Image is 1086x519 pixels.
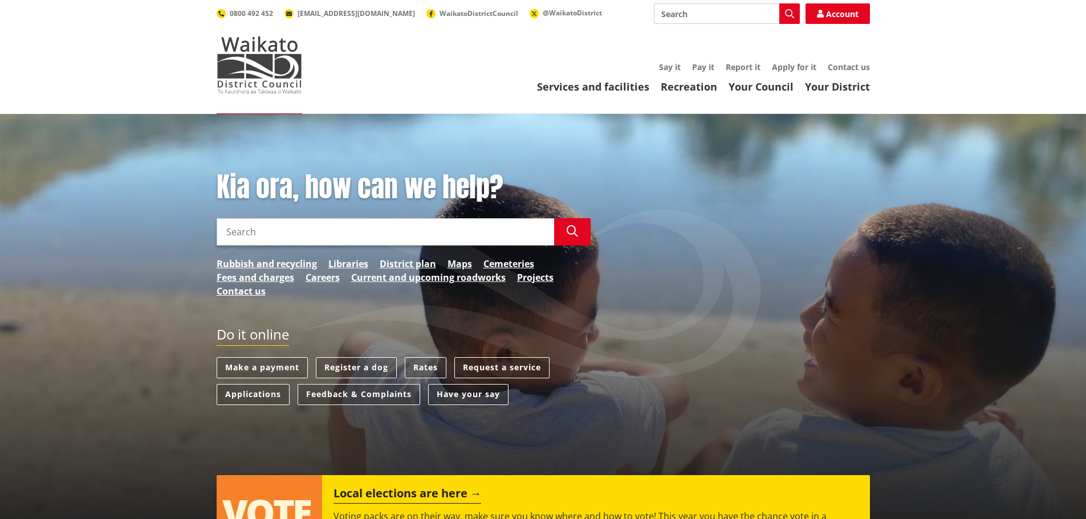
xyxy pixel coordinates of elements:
[517,271,554,284] a: Projects
[772,62,816,72] a: Apply for it
[217,257,317,271] a: Rubbish and recycling
[217,171,591,204] h1: Kia ora, how can we help?
[217,9,273,18] a: 0800 492 452
[537,80,649,93] a: Services and facilities
[328,257,368,271] a: Libraries
[230,9,273,18] span: 0800 492 452
[530,8,602,18] a: @WaikatoDistrict
[298,384,420,405] a: Feedback & Complaints
[729,80,794,93] a: Your Council
[828,62,870,72] a: Contact us
[217,271,294,284] a: Fees and charges
[692,62,714,72] a: Pay it
[805,80,870,93] a: Your District
[426,9,518,18] a: WaikatoDistrictCouncil
[448,257,472,271] a: Maps
[543,8,602,18] span: @WaikatoDistrict
[333,487,481,504] h2: Local elections are here
[217,357,308,378] a: Make a payment
[306,271,340,284] a: Careers
[659,62,681,72] a: Say it
[217,36,302,93] img: Waikato District Council - Te Kaunihera aa Takiwaa o Waikato
[405,357,446,378] a: Rates
[298,9,415,18] span: [EMAIL_ADDRESS][DOMAIN_NAME]
[217,284,266,298] a: Contact us
[217,326,289,346] h2: Do it online
[726,62,760,72] a: Report it
[454,357,550,378] a: Request a service
[217,384,290,405] a: Applications
[440,9,518,18] span: WaikatoDistrictCouncil
[217,218,554,246] input: Search input
[380,257,436,271] a: District plan
[483,257,534,271] a: Cemeteries
[654,3,800,24] input: Search input
[351,271,506,284] a: Current and upcoming roadworks
[428,384,509,405] a: Have your say
[661,80,717,93] a: Recreation
[806,3,870,24] a: Account
[316,357,397,378] a: Register a dog
[284,9,415,18] a: [EMAIL_ADDRESS][DOMAIN_NAME]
